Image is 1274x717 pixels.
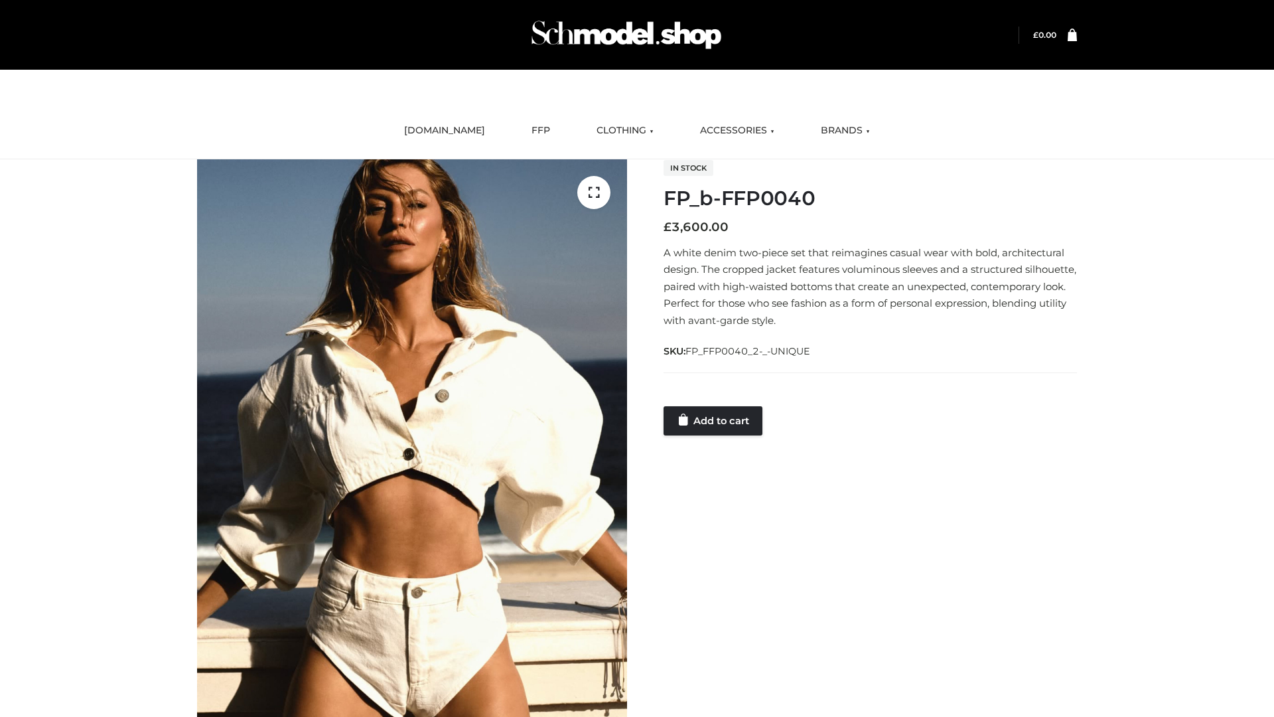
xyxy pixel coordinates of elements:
a: £0.00 [1033,30,1056,40]
a: Add to cart [664,406,762,436]
a: CLOTHING [587,116,664,145]
img: Schmodel Admin 964 [527,9,726,61]
bdi: 3,600.00 [664,220,729,234]
a: ACCESSORIES [690,116,784,145]
span: £ [1033,30,1038,40]
bdi: 0.00 [1033,30,1056,40]
a: [DOMAIN_NAME] [394,116,495,145]
h1: FP_b-FFP0040 [664,187,1077,210]
span: FP_FFP0040_2-_-UNIQUE [685,345,810,357]
span: £ [664,220,672,234]
a: BRANDS [811,116,880,145]
a: FFP [522,116,560,145]
span: In stock [664,160,713,176]
span: SKU: [664,343,812,359]
p: A white denim two-piece set that reimagines casual wear with bold, architectural design. The crop... [664,244,1077,329]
